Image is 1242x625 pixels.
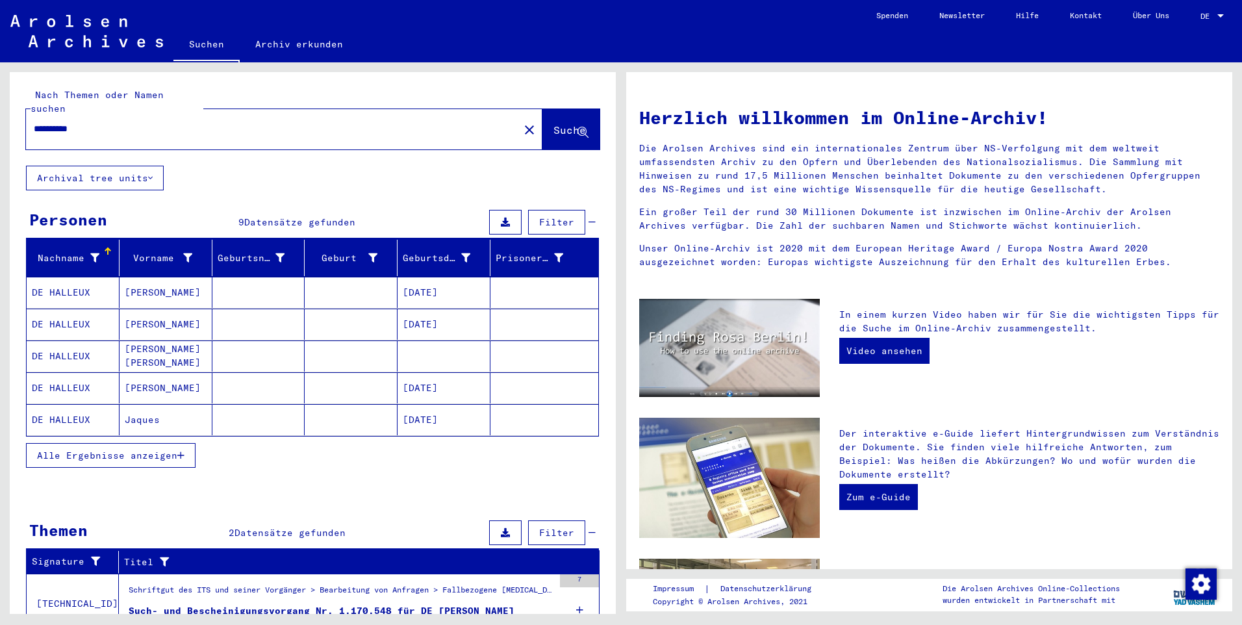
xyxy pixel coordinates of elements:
[29,518,88,542] div: Themen
[244,216,355,228] span: Datensätze gefunden
[218,251,285,265] div: Geburtsname
[522,122,537,138] mat-icon: close
[710,582,827,596] a: Datenschutzerklärung
[653,582,827,596] div: |
[310,251,377,265] div: Geburt‏
[305,240,398,276] mat-header-cell: Geburt‏
[37,450,177,461] span: Alle Ergebnisse anzeigen
[528,520,585,545] button: Filter
[32,248,119,268] div: Nachname
[839,308,1219,335] p: In einem kurzen Video haben wir für Sie die wichtigsten Tipps für die Suche im Online-Archiv zusa...
[653,596,827,607] p: Copyright © Arolsen Archives, 2021
[839,338,930,364] a: Video ansehen
[120,240,212,276] mat-header-cell: Vorname
[212,240,305,276] mat-header-cell: Geburtsname
[229,527,234,539] span: 2
[26,166,164,190] button: Archival tree units
[496,248,583,268] div: Prisoner #
[639,142,1219,196] p: Die Arolsen Archives sind ein internationales Zentrum über NS-Verfolgung mit dem weltweit umfasse...
[398,372,490,403] mat-cell: [DATE]
[1200,12,1215,21] span: DE
[542,109,600,149] button: Suche
[120,404,212,435] mat-cell: Jaques
[516,116,542,142] button: Clear
[398,277,490,308] mat-cell: [DATE]
[27,240,120,276] mat-header-cell: Nachname
[496,251,563,265] div: Prisoner #
[1171,578,1219,611] img: yv_logo.png
[1185,568,1217,600] img: Zustimmung ändern
[539,216,574,228] span: Filter
[124,552,583,572] div: Titel
[639,299,820,397] img: video.jpg
[398,404,490,435] mat-cell: [DATE]
[560,574,599,587] div: 7
[653,582,704,596] a: Impressum
[218,248,305,268] div: Geburtsname
[125,251,192,265] div: Vorname
[32,251,99,265] div: Nachname
[553,123,586,136] span: Suche
[639,242,1219,269] p: Unser Online-Archiv ist 2020 mit dem European Heritage Award / Europa Nostra Award 2020 ausgezeic...
[32,555,102,568] div: Signature
[129,584,553,602] div: Schriftgut des ITS und seiner Vorgänger > Bearbeitung von Anfragen > Fallbezogene [MEDICAL_DATA] ...
[240,29,359,60] a: Archiv erkunden
[310,248,397,268] div: Geburt‏
[120,340,212,372] mat-cell: [PERSON_NAME] [PERSON_NAME]
[238,216,244,228] span: 9
[125,248,212,268] div: Vorname
[639,418,820,538] img: eguide.jpg
[27,372,120,403] mat-cell: DE HALLEUX
[234,527,346,539] span: Datensätze gefunden
[27,404,120,435] mat-cell: DE HALLEUX
[839,484,918,510] a: Zum e-Guide
[539,527,574,539] span: Filter
[839,427,1219,481] p: Der interaktive e-Guide liefert Hintergrundwissen zum Verständnis der Dokumente. Sie finden viele...
[129,604,514,618] div: Such- und Bescheinigungsvorgang Nr. 1.170.548 für DE [PERSON_NAME]
[173,29,240,62] a: Suchen
[839,568,1219,622] p: Zusätzlich zu Ihrer eigenen Recherche haben Sie die Möglichkeit, eine Anfrage an die Arolsen Arch...
[403,248,490,268] div: Geburtsdatum
[403,251,470,265] div: Geburtsdatum
[490,240,598,276] mat-header-cell: Prisoner #
[31,89,164,114] mat-label: Nach Themen oder Namen suchen
[10,15,163,47] img: Arolsen_neg.svg
[26,443,196,468] button: Alle Ergebnisse anzeigen
[639,104,1219,131] h1: Herzlich willkommen im Online-Archiv!
[120,372,212,403] mat-cell: [PERSON_NAME]
[120,309,212,340] mat-cell: [PERSON_NAME]
[528,210,585,235] button: Filter
[398,240,490,276] mat-header-cell: Geburtsdatum
[943,583,1120,594] p: Die Arolsen Archives Online-Collections
[32,552,118,572] div: Signature
[1185,568,1216,599] div: Zustimmung ändern
[120,277,212,308] mat-cell: [PERSON_NAME]
[943,594,1120,606] p: wurden entwickelt in Partnerschaft mit
[639,205,1219,233] p: Ein großer Teil der rund 30 Millionen Dokumente ist inzwischen im Online-Archiv der Arolsen Archi...
[27,340,120,372] mat-cell: DE HALLEUX
[29,208,107,231] div: Personen
[27,277,120,308] mat-cell: DE HALLEUX
[124,555,567,569] div: Titel
[27,309,120,340] mat-cell: DE HALLEUX
[398,309,490,340] mat-cell: [DATE]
